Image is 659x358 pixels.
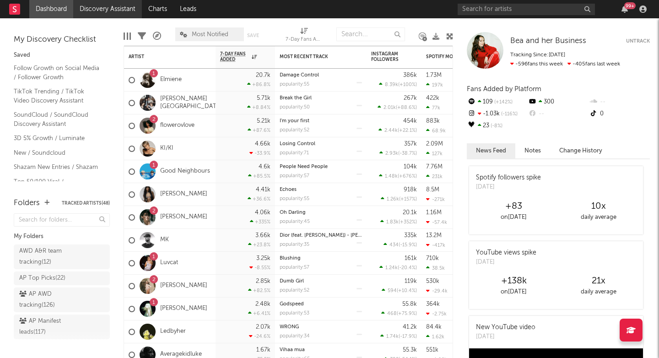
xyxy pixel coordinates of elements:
span: -38.7 % [400,151,416,156]
div: WRONG [280,325,362,330]
div: Edit Columns [124,23,131,49]
div: 2.07k [256,324,270,330]
span: 468 [387,311,397,316]
div: 2.85k [256,278,270,284]
div: 530k [426,278,439,284]
a: I'm your first [280,119,309,124]
input: Search for artists [458,4,595,15]
a: SoundCloud / SoundCloud Discovery Assistant [14,110,101,129]
div: 4.6k [259,164,270,170]
a: Losing Control [280,141,315,146]
div: Filters [138,23,146,49]
div: I'm your first [280,119,362,124]
div: People Need People [280,164,362,169]
div: Dumb Girl [280,279,362,284]
span: 8.39k [385,82,398,87]
div: 13.2M [426,233,442,239]
div: -24.6 % [249,333,270,339]
div: 551k [426,347,438,353]
div: daily average [556,212,641,223]
span: -17.9 % [400,334,416,339]
a: People Need People [280,164,328,169]
div: Oh Darling [280,210,362,215]
div: ( ) [380,333,417,339]
a: Echoes [280,187,297,192]
div: popularity: 55 [280,196,309,201]
span: 2.44k [384,128,398,133]
a: Dior (feat. [PERSON_NAME]) - [PERSON_NAME] Remix [280,233,406,238]
span: +676 % [399,174,416,179]
div: 422k [426,95,439,101]
span: 7-Day Fans Added [220,51,249,62]
div: 300 [528,96,589,108]
div: ( ) [382,287,417,293]
a: AP AWD tracking(126) [14,287,110,312]
div: -8.55 % [249,265,270,271]
div: Vihaa mua [280,347,362,353]
div: ( ) [380,219,417,225]
div: 2.09M [426,141,443,147]
div: popularity: 52 [280,128,309,133]
div: 41.2k [403,324,417,330]
div: popularity: 57 [280,265,309,270]
button: Change History [550,143,611,158]
div: 1.62k [426,334,444,340]
span: +100 % [400,82,416,87]
div: popularity: 71 [280,151,309,156]
div: 4.66k [255,141,270,147]
div: 335k [404,233,417,239]
div: +82.5 % [248,287,270,293]
div: 10 x [556,201,641,212]
div: Spotify Monthly Listeners [426,54,495,60]
div: 23 [467,120,528,132]
div: 1.16M [426,210,442,216]
div: Dior (feat. Chrystal) - Emily Nash Remix [280,233,362,238]
div: 710k [426,255,439,261]
div: -33.9 % [249,150,270,156]
div: [DATE] [476,183,541,192]
div: +335 % [250,219,270,225]
div: 4.41k [256,187,270,193]
span: +22.1 % [399,128,416,133]
div: 231k [426,174,443,179]
div: popularity: 45 [280,219,310,224]
div: ( ) [378,104,417,110]
div: -1.03k [467,108,528,120]
input: Search for folders... [14,213,110,227]
div: 7-Day Fans Added (7-Day Fans Added) [286,23,322,49]
div: +87.6 % [248,127,270,133]
div: AWD A&R team tracking ( 12 ) [19,246,84,268]
div: ( ) [378,127,417,133]
div: 1.67k [256,347,270,353]
a: [PERSON_NAME] [160,305,207,313]
div: 7.76M [426,164,443,170]
a: AWD A&R team tracking(12) [14,244,110,269]
div: 127k [426,151,443,157]
a: Oh Darling [280,210,306,215]
div: Instagram Followers [371,51,403,62]
div: AP Manifest leads ( 117 ) [19,316,84,338]
div: 20.7k [256,72,270,78]
div: 20.1k [403,210,417,216]
div: 386k [403,72,417,78]
a: 3D 5% Growth / Luminate [14,133,101,143]
a: Ledbyher [160,328,186,336]
span: -8 % [489,124,502,129]
a: Bea and her Business [510,37,586,46]
a: AP Manifest leads(117) [14,315,110,339]
div: 8.5M [426,187,439,193]
div: daily average [556,287,641,298]
span: +88.6 % [397,105,416,110]
span: Fans Added by Platform [467,86,541,92]
div: ( ) [379,173,417,179]
span: +352 % [400,220,416,225]
div: -57.4k [426,219,447,225]
div: popularity: 34 [280,334,310,339]
span: 2.93k [385,151,398,156]
a: Good Neighbours [160,168,210,175]
div: 38.5k [426,265,445,271]
div: 3.25k [256,255,270,261]
span: 1.48k [385,174,398,179]
span: 1.74k [386,334,399,339]
a: TikTok Trending / TikTok Video Discovery Assistant [14,87,101,105]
